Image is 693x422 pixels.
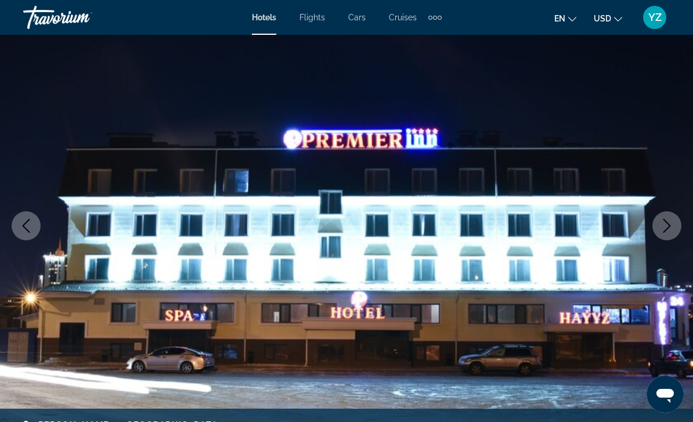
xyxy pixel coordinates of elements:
iframe: Кнопка запуска окна обмена сообщениями [647,376,684,413]
a: Cars [348,13,366,22]
a: Hotels [252,13,276,22]
button: Change language [554,10,576,27]
span: YZ [648,12,662,23]
span: USD [594,14,611,23]
span: en [554,14,565,23]
button: Previous image [12,211,41,240]
button: User Menu [640,5,670,30]
a: Travorium [23,2,139,33]
button: Extra navigation items [428,8,442,27]
button: Next image [652,211,681,240]
a: Cruises [389,13,417,22]
button: Change currency [594,10,622,27]
a: Flights [299,13,325,22]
